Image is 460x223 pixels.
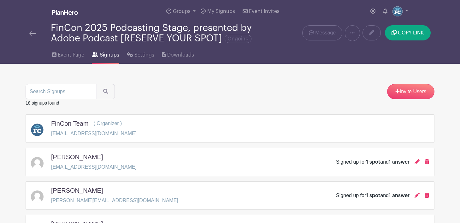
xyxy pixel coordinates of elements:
[58,51,84,59] span: Event Page
[127,44,154,64] a: Settings
[29,31,36,36] img: back-arrow-29a5d9b10d5bd6ae65dc969a981735edf675c4d7a1fe02e03b50dbd4ba3cdb55.svg
[387,84,434,99] a: Invite Users
[167,51,194,59] span: Downloads
[31,124,44,136] img: FC%20circle.png
[207,9,235,14] span: My Signups
[173,9,191,14] span: Groups
[31,190,44,203] img: default-ce2991bfa6775e67f084385cd625a349d9dcbb7a52a09fb2fda1e96e2d18dcdb.png
[366,160,380,165] span: 1 spot
[366,193,380,198] span: 1 spot
[31,157,44,170] img: default-ce2991bfa6775e67f084385cd625a349d9dcbb7a52a09fb2fda1e96e2d18dcdb.png
[389,193,410,198] span: 1 answer
[26,84,97,99] input: Search Signups
[51,130,137,137] p: [EMAIL_ADDRESS][DOMAIN_NAME]
[51,163,137,171] p: [EMAIL_ADDRESS][DOMAIN_NAME]
[51,187,103,194] h5: [PERSON_NAME]
[100,51,119,59] span: Signups
[51,197,178,204] p: [PERSON_NAME][EMAIL_ADDRESS][DOMAIN_NAME]
[315,29,336,37] span: Message
[51,120,89,127] h5: FinCon Team
[162,44,194,64] a: Downloads
[385,25,431,40] button: COPY LINK
[51,23,255,44] div: FinCon 2025 Podcasting Stage, presented by Adobe Podcast [RESERVE YOUR SPOT]
[336,158,410,166] div: Signed up for and
[249,9,280,14] span: Event Invites
[52,10,78,15] img: logo_white-6c42ec7e38ccf1d336a20a19083b03d10ae64f83f12c07503d8b9e83406b4c7d.svg
[389,160,410,165] span: 1 answer
[134,51,154,59] span: Settings
[392,6,403,16] img: FC%20circle.png
[26,100,59,105] small: 18 signups found
[398,30,424,35] span: COPY LINK
[225,35,251,43] span: Ongoing
[302,25,342,40] a: Message
[52,44,84,64] a: Event Page
[92,44,119,64] a: Signups
[336,192,410,199] div: Signed up for and
[51,153,103,161] h5: [PERSON_NAME]
[94,121,122,126] span: ( Organizer )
